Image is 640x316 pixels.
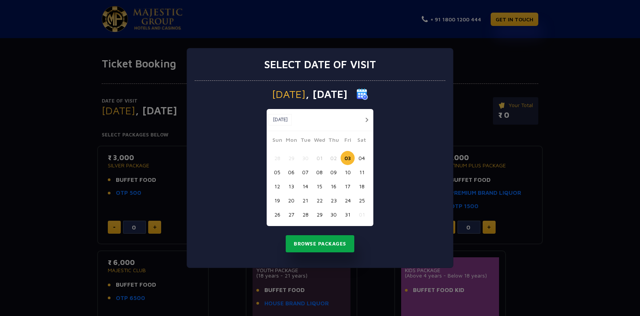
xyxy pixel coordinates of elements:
button: Browse Packages [286,235,354,253]
button: 19 [270,193,284,207]
button: 15 [312,179,326,193]
button: 16 [326,179,341,193]
span: Mon [284,136,298,146]
button: 25 [355,193,369,207]
button: 30 [326,207,341,221]
button: 04 [355,151,369,165]
span: Sun [270,136,284,146]
button: 28 [298,207,312,221]
button: 22 [312,193,326,207]
button: 24 [341,193,355,207]
button: 20 [284,193,298,207]
button: 28 [270,151,284,165]
img: calender icon [357,88,368,100]
button: 13 [284,179,298,193]
span: Fri [341,136,355,146]
button: 30 [298,151,312,165]
span: , [DATE] [306,89,347,99]
button: 23 [326,193,341,207]
span: Thu [326,136,341,146]
span: [DATE] [272,89,306,99]
h3: Select date of visit [264,58,376,71]
button: 09 [326,165,341,179]
button: 29 [312,207,326,221]
button: 02 [326,151,341,165]
span: Sat [355,136,369,146]
button: 29 [284,151,298,165]
button: [DATE] [269,114,292,125]
button: 01 [355,207,369,221]
button: 06 [284,165,298,179]
button: 10 [341,165,355,179]
span: Tue [298,136,312,146]
button: 27 [284,207,298,221]
button: 01 [312,151,326,165]
button: 05 [270,165,284,179]
button: 07 [298,165,312,179]
button: 31 [341,207,355,221]
button: 08 [312,165,326,179]
button: 14 [298,179,312,193]
button: 11 [355,165,369,179]
button: 26 [270,207,284,221]
button: 03 [341,151,355,165]
button: 17 [341,179,355,193]
button: 12 [270,179,284,193]
button: 21 [298,193,312,207]
button: 18 [355,179,369,193]
span: Wed [312,136,326,146]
